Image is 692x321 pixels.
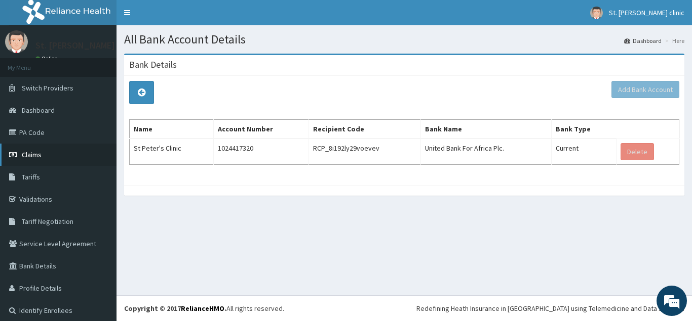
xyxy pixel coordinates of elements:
[124,304,226,313] strong: Copyright © 2017 .
[611,81,679,98] button: Add Bank Account
[129,60,177,69] h3: Bank Details
[22,106,55,115] span: Dashboard
[420,120,551,139] th: Bank Name
[5,30,28,53] img: User Image
[166,5,190,29] div: Minimize live chat window
[59,96,140,198] span: We're online!
[35,41,138,50] p: St. [PERSON_NAME] clinic
[309,120,420,139] th: Recipient Code
[130,120,214,139] th: Name
[609,8,684,17] span: St. [PERSON_NAME] clinic
[213,120,309,139] th: Account Number
[35,55,60,62] a: Online
[19,51,41,76] img: d_794563401_company_1708531726252_794563401
[5,214,193,249] textarea: Type your message and hit 'Enter'
[22,150,42,159] span: Claims
[624,36,662,45] a: Dashboard
[130,139,214,164] td: St Peter's Clinic
[590,7,603,19] img: User Image
[22,217,73,226] span: Tariff Negotiation
[420,139,551,164] td: United Bank For Africa Plc.
[309,139,420,164] td: RCP_8i192ly29voevev
[621,143,654,160] button: Delete
[552,139,617,164] td: Current
[181,304,224,313] a: RelianceHMO
[213,139,309,164] td: 1024417320
[663,36,684,45] li: Here
[416,303,684,313] div: Redefining Heath Insurance in [GEOGRAPHIC_DATA] using Telemedicine and Data Science!
[53,57,170,70] div: Chat with us now
[117,295,692,321] footer: All rights reserved.
[22,83,73,93] span: Switch Providers
[552,120,617,139] th: Bank Type
[22,172,40,181] span: Tariffs
[124,33,684,46] h1: All Bank Account Details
